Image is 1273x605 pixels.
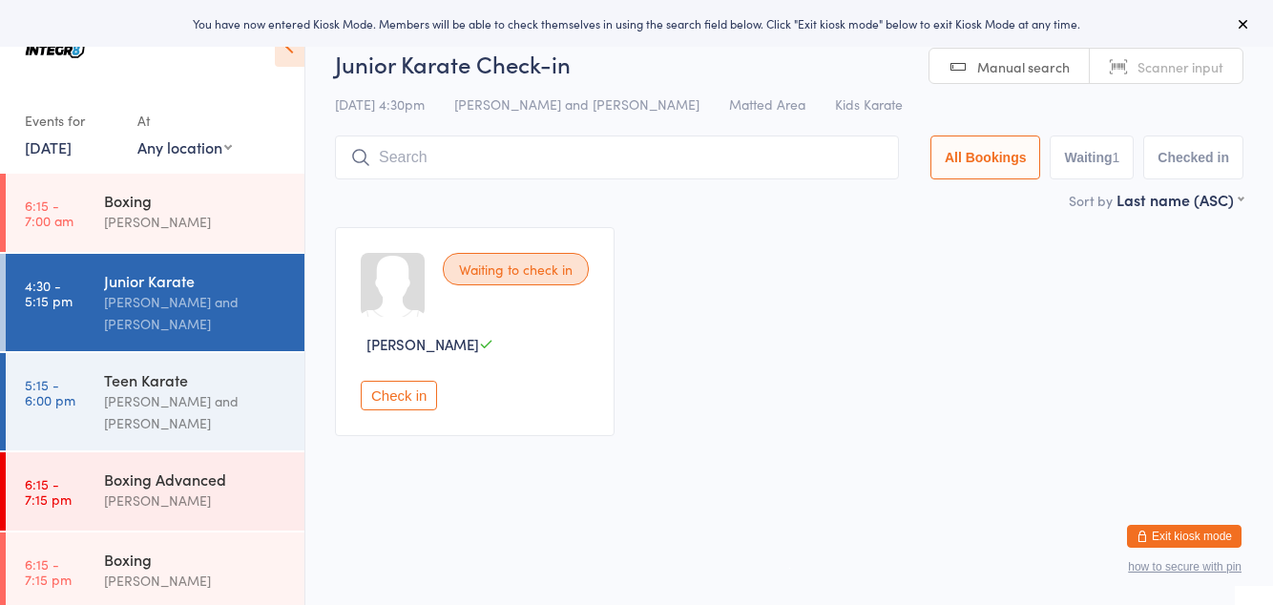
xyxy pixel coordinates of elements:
button: Checked in [1143,136,1243,179]
div: [PERSON_NAME] [104,570,288,592]
button: Waiting1 [1050,136,1134,179]
input: Search [335,136,899,179]
div: Boxing [104,190,288,211]
img: Integr8 Bentleigh [19,14,91,86]
time: 4:30 - 5:15 pm [25,278,73,308]
div: [PERSON_NAME] [104,490,288,511]
button: Check in [361,381,437,410]
div: Boxing [104,549,288,570]
div: Boxing Advanced [104,469,288,490]
div: 1 [1113,150,1120,165]
time: 6:15 - 7:15 pm [25,556,72,587]
div: Teen Karate [104,369,288,390]
span: [PERSON_NAME] [366,334,479,354]
a: 5:15 -6:00 pmTeen Karate[PERSON_NAME] and [PERSON_NAME] [6,353,304,450]
span: Matted Area [729,94,805,114]
div: Junior Karate [104,270,288,291]
div: Any location [137,136,232,157]
a: 6:15 -7:00 amBoxing[PERSON_NAME] [6,174,304,252]
a: 6:15 -7:15 pmBoxing Advanced[PERSON_NAME] [6,452,304,531]
button: All Bookings [930,136,1041,179]
div: [PERSON_NAME] and [PERSON_NAME] [104,390,288,434]
div: At [137,105,232,136]
span: Kids Karate [835,94,903,114]
button: Exit kiosk mode [1127,525,1242,548]
div: [PERSON_NAME] [104,211,288,233]
div: Waiting to check in [443,253,589,285]
h2: Junior Karate Check-in [335,48,1243,79]
time: 5:15 - 6:00 pm [25,377,75,407]
div: Events for [25,105,118,136]
div: [PERSON_NAME] and [PERSON_NAME] [104,291,288,335]
span: [DATE] 4:30pm [335,94,425,114]
label: Sort by [1069,191,1113,210]
time: 6:15 - 7:15 pm [25,476,72,507]
time: 6:15 - 7:00 am [25,198,73,228]
span: Scanner input [1137,57,1223,76]
button: how to secure with pin [1128,560,1242,574]
div: Last name (ASC) [1116,189,1243,210]
a: [DATE] [25,136,72,157]
span: [PERSON_NAME] and [PERSON_NAME] [454,94,699,114]
div: You have now entered Kiosk Mode. Members will be able to check themselves in using the search fie... [31,15,1242,31]
span: Manual search [977,57,1070,76]
a: 4:30 -5:15 pmJunior Karate[PERSON_NAME] and [PERSON_NAME] [6,254,304,351]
